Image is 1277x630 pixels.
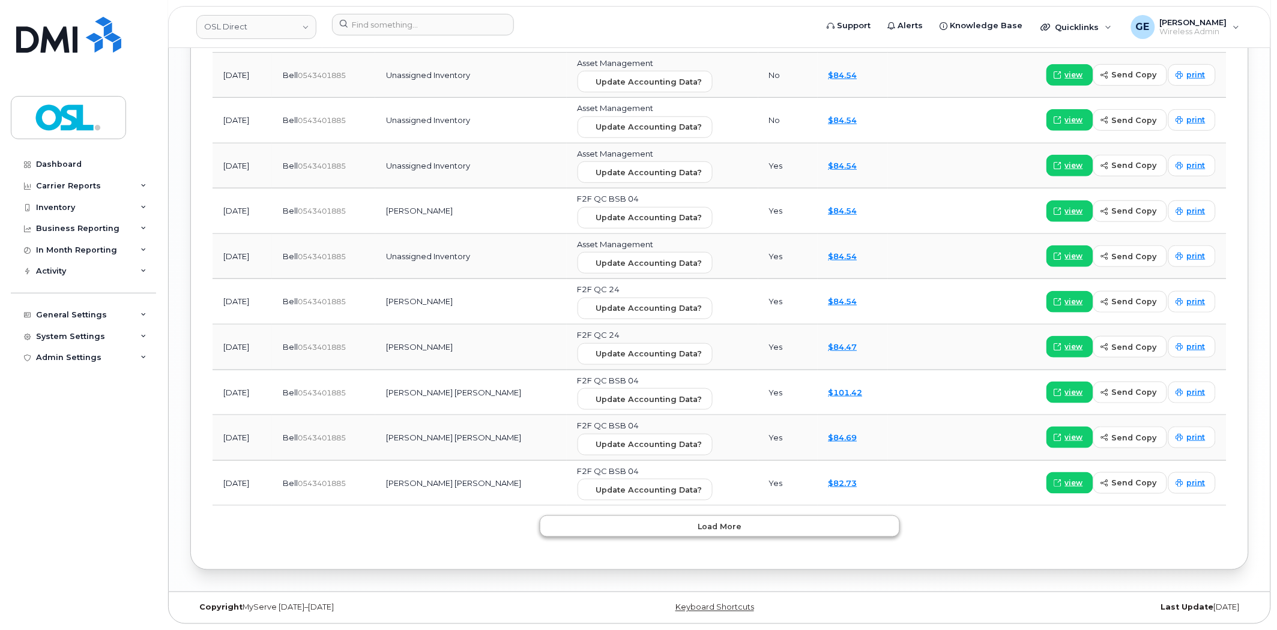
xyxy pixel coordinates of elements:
[1168,382,1216,403] a: print
[1187,70,1206,80] span: print
[596,167,702,178] span: Update Accounting Data?
[1065,432,1083,443] span: view
[758,415,818,461] td: Yes
[829,296,857,306] a: $84.54
[1065,70,1083,80] span: view
[1065,251,1083,262] span: view
[596,348,702,359] span: Update Accounting Data?
[1055,22,1099,32] span: Quicklinks
[1160,27,1227,37] span: Wireless Admin
[1187,341,1206,352] span: print
[1187,432,1206,443] span: print
[578,207,713,229] button: Update Accounting Data?
[698,521,741,532] span: Load more
[578,149,654,158] span: Asset Management
[1187,387,1206,398] span: print
[1112,386,1157,398] span: send copy
[213,234,272,280] td: [DATE]
[1046,291,1093,313] a: view
[283,388,298,397] span: Bell
[1112,432,1157,443] span: send copy
[1187,206,1206,217] span: print
[298,206,346,215] span: 0543401885
[298,252,346,261] span: 0543401885
[213,188,272,234] td: [DATE]
[1112,115,1157,126] span: send copy
[1168,336,1216,358] a: print
[1136,20,1150,34] span: GE
[375,415,567,461] td: [PERSON_NAME] [PERSON_NAME]
[578,239,654,249] span: Asset Management
[596,76,702,88] span: Update Accounting Data?
[578,343,713,365] button: Update Accounting Data?
[1168,200,1216,222] a: print
[1168,155,1216,176] a: print
[213,461,272,506] td: [DATE]
[578,479,713,500] button: Update Accounting Data?
[1065,115,1083,125] span: view
[298,343,346,352] span: 0543401885
[213,143,272,189] td: [DATE]
[1093,200,1167,222] button: send copy
[298,116,346,125] span: 0543401885
[829,70,857,80] a: $84.54
[1065,341,1083,352] span: view
[1093,472,1167,494] button: send copy
[1065,478,1083,488] span: view
[375,188,567,234] td: [PERSON_NAME]
[375,279,567,325] td: [PERSON_NAME]
[1123,15,1248,39] div: Gregory Easton
[1046,200,1093,222] a: view
[1112,296,1157,307] span: send copy
[1161,603,1214,612] strong: Last Update
[283,251,298,261] span: Bell
[819,14,880,38] a: Support
[1187,115,1206,125] span: print
[596,484,702,496] span: Update Accounting Data?
[578,421,639,430] span: F2F QC BSB 04
[578,330,620,340] span: F2F QC 24
[1168,291,1216,313] a: print
[375,234,567,280] td: Unassigned Inventory
[1160,17,1227,27] span: [PERSON_NAME]
[213,98,272,143] td: [DATE]
[1168,245,1216,267] a: print
[758,279,818,325] td: Yes
[829,342,857,352] a: $84.47
[758,188,818,234] td: Yes
[1093,336,1167,358] button: send copy
[1093,64,1167,86] button: send copy
[213,325,272,370] td: [DATE]
[375,53,567,98] td: Unassigned Inventory
[1093,109,1167,131] button: send copy
[1187,478,1206,488] span: print
[1187,296,1206,307] span: print
[596,302,702,314] span: Update Accounting Data?
[758,461,818,506] td: Yes
[540,515,900,537] button: Load more
[578,388,713,410] button: Update Accounting Data?
[1065,296,1083,307] span: view
[298,161,346,170] span: 0543401885
[213,415,272,461] td: [DATE]
[1187,160,1206,171] span: print
[1112,341,1157,353] span: send copy
[375,370,567,416] td: [PERSON_NAME] [PERSON_NAME]
[1093,155,1167,176] button: send copy
[578,161,713,183] button: Update Accounting Data?
[1112,251,1157,262] span: send copy
[283,478,298,488] span: Bell
[596,439,702,450] span: Update Accounting Data?
[596,212,702,223] span: Update Accounting Data?
[1112,160,1157,171] span: send copy
[213,279,272,325] td: [DATE]
[578,434,713,455] button: Update Accounting Data?
[190,603,543,613] div: MyServe [DATE]–[DATE]
[1187,251,1206,262] span: print
[1046,155,1093,176] a: view
[1093,427,1167,448] button: send copy
[1093,291,1167,313] button: send copy
[1065,206,1083,217] span: view
[829,478,857,488] a: $82.73
[829,388,863,397] a: $101.42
